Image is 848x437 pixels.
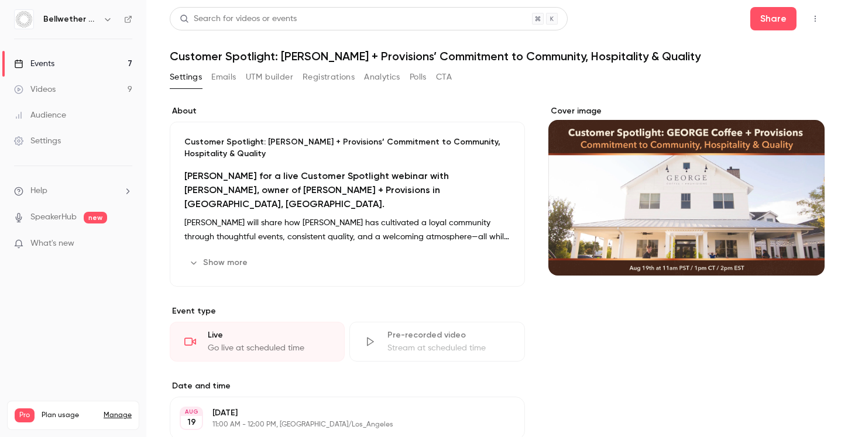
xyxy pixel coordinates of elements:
[184,253,255,272] button: Show more
[184,136,510,160] p: Customer Spotlight: [PERSON_NAME] + Provisions’ Commitment to Community, Hospitality & Quality
[212,420,463,429] p: 11:00 AM - 12:00 PM, [GEOGRAPHIC_DATA]/Los_Angeles
[30,238,74,250] span: What's new
[303,68,355,87] button: Registrations
[208,329,330,341] div: Live
[211,68,236,87] button: Emails
[170,305,525,317] p: Event type
[349,322,524,362] div: Pre-recorded videoStream at scheduled time
[15,10,33,29] img: Bellwether Coffee
[30,185,47,197] span: Help
[170,380,525,392] label: Date and time
[364,68,400,87] button: Analytics
[180,13,297,25] div: Search for videos or events
[14,109,66,121] div: Audience
[15,408,35,422] span: Pro
[184,216,510,244] p: [PERSON_NAME] will share how [PERSON_NAME] has cultivated a loyal community through thoughtful ev...
[212,407,463,419] p: [DATE]
[170,68,202,87] button: Settings
[118,239,132,249] iframe: Noticeable Trigger
[14,135,61,147] div: Settings
[104,411,132,420] a: Manage
[208,342,330,354] div: Go live at scheduled time
[436,68,452,87] button: CTA
[184,169,510,211] h2: [PERSON_NAME] for a live Customer Spotlight webinar with [PERSON_NAME], owner of [PERSON_NAME] + ...
[170,322,345,362] div: LiveGo live at scheduled time
[14,58,54,70] div: Events
[181,408,202,416] div: AUG
[548,105,825,117] label: Cover image
[187,417,196,428] p: 19
[246,68,293,87] button: UTM builder
[14,185,132,197] li: help-dropdown-opener
[42,411,97,420] span: Plan usage
[410,68,427,87] button: Polls
[84,212,107,223] span: new
[30,211,77,223] a: SpeakerHub
[387,342,510,354] div: Stream at scheduled time
[750,7,796,30] button: Share
[170,105,525,117] label: About
[548,105,825,276] section: Cover image
[43,13,98,25] h6: Bellwether Coffee
[387,329,510,341] div: Pre-recorded video
[170,49,825,63] h1: Customer Spotlight: [PERSON_NAME] + Provisions’ Commitment to Community, Hospitality & Quality
[14,84,56,95] div: Videos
